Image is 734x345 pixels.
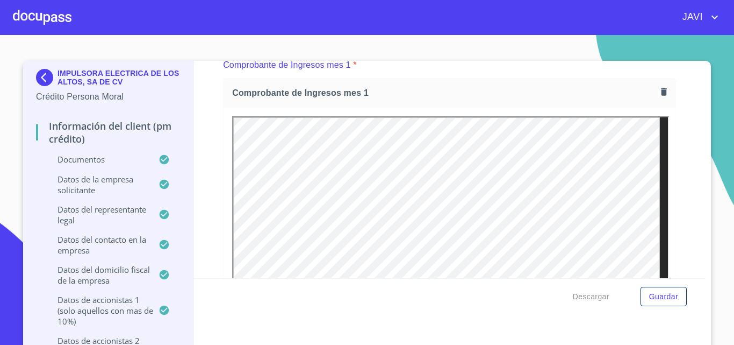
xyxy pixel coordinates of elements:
p: IMPULSORA ELECTRICA DE LOS ALTOS, SA DE CV [57,69,181,86]
p: Crédito Persona Moral [36,90,181,103]
p: Datos del representante legal [36,204,159,226]
button: Guardar [641,287,687,307]
span: Descargar [573,290,609,304]
button: account of current user [674,9,721,26]
p: Comprobante de Ingresos mes 1 [223,59,350,72]
p: Datos del domicilio fiscal de la empresa [36,264,159,286]
p: Datos de accionistas 1 (solo aquellos con mas de 10%) [36,294,159,327]
span: Guardar [649,290,678,304]
img: Docupass spot blue [36,69,57,86]
p: Datos del contacto en la empresa [36,234,159,256]
div: IMPULSORA ELECTRICA DE LOS ALTOS, SA DE CV [36,69,181,90]
span: Comprobante de Ingresos mes 1 [232,87,657,98]
button: Descargar [569,287,614,307]
span: JAVI [674,9,708,26]
p: Información del Client (PM crédito) [36,119,181,145]
p: Documentos [36,154,159,165]
p: Datos de la empresa solicitante [36,174,159,195]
